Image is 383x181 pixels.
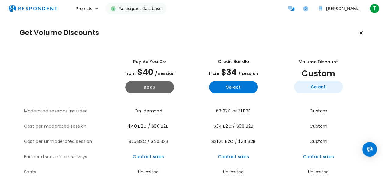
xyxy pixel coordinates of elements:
[24,149,108,165] th: Further discounts on surveys
[71,3,103,14] button: Projects
[302,68,335,79] span: Custom
[355,27,367,39] button: Keep current plan
[125,71,136,76] span: from
[368,3,381,14] button: T
[129,138,168,144] span: $25 B2C / $40 B2B
[209,81,258,93] button: Select yearly basic plan
[155,71,175,76] span: / session
[125,81,174,93] button: Keep current yearly payg plan
[24,134,108,149] th: Cost per unmoderated session
[223,169,244,175] span: Unlimited
[20,29,99,37] h1: Get Volume Discounts
[362,142,377,157] div: Open Intercom Messenger
[294,81,343,93] button: Select yearly custom_static plan
[118,3,161,14] span: Participant database
[209,71,219,76] span: from
[326,5,374,11] span: [PERSON_NAME] Team
[133,59,166,65] div: Pay as you go
[211,138,255,144] span: $21.25 B2C / $34 B2B
[133,154,164,160] a: Contact sales
[299,59,338,65] div: Volume Discount
[138,169,159,175] span: Unlimited
[76,5,92,11] span: Projects
[310,108,328,114] span: Custom
[24,104,108,119] th: Moderated sessions included
[128,123,168,129] span: $40 B2C / $80 B2B
[5,3,61,14] img: respondent-logo.png
[216,108,251,114] span: 63 B2C or 31 B2B
[239,71,258,76] span: / session
[310,138,328,144] span: Custom
[134,108,162,114] span: On-demand
[218,154,249,160] a: Contact sales
[300,2,312,15] a: Help and support
[310,123,328,129] span: Custom
[370,4,379,13] span: T
[214,123,253,129] span: $34 B2C / $68 B2B
[24,119,108,134] th: Cost per moderated session
[308,169,329,175] span: Unlimited
[221,66,237,78] span: $34
[285,2,297,15] a: Message participants
[303,154,334,160] a: Contact sales
[105,3,166,14] a: Participant database
[24,165,108,180] th: Seats
[314,3,366,14] button: Timothy Mutabazi Team
[137,66,153,78] span: $40
[218,59,249,65] div: Credit Bundle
